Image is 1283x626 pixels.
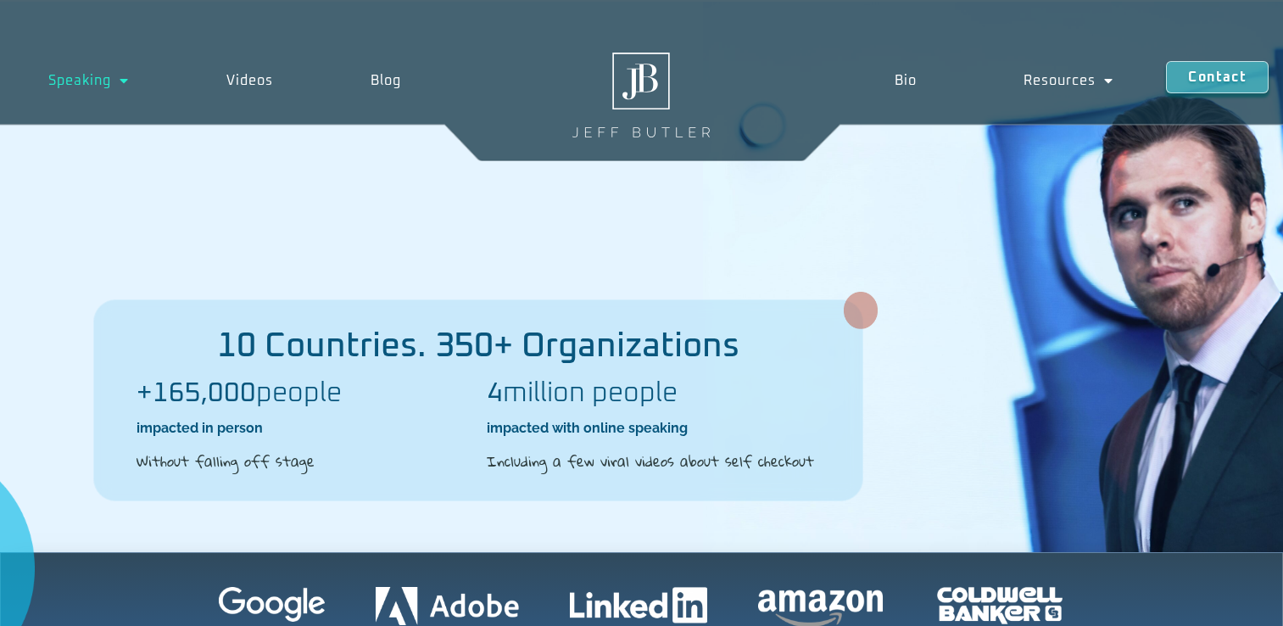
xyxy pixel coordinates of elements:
[1188,70,1246,84] span: Contact
[1166,61,1268,93] a: Contact
[137,380,256,407] b: +165,000
[487,380,820,407] h2: million people
[841,61,969,100] a: Bio
[321,61,449,100] a: Blog
[94,329,862,363] h2: 10 Countries. 350+ Organizations
[137,380,470,407] h2: people
[970,61,1166,100] a: Resources
[487,419,820,438] h2: impacted with online speaking
[178,61,322,100] a: Videos
[487,380,503,407] b: 4
[137,419,470,438] h2: impacted in person
[841,61,1166,100] nav: Menu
